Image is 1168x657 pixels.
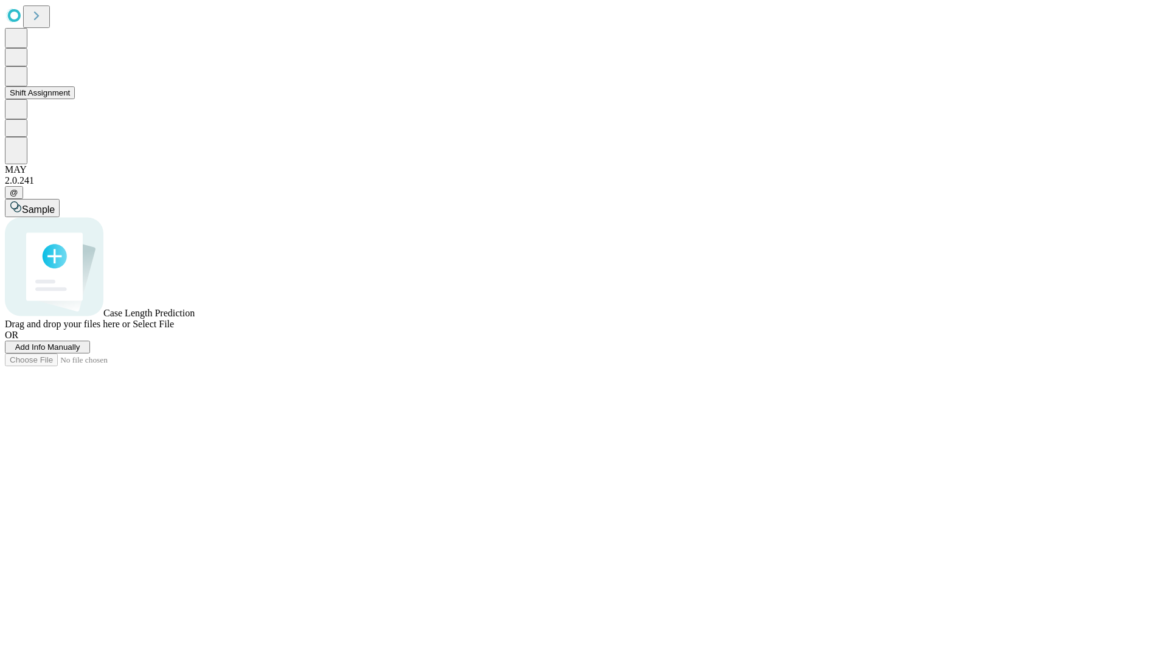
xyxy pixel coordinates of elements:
[5,86,75,99] button: Shift Assignment
[133,319,174,329] span: Select File
[103,308,195,318] span: Case Length Prediction
[22,204,55,215] span: Sample
[5,186,23,199] button: @
[5,164,1163,175] div: MAY
[5,319,130,329] span: Drag and drop your files here or
[15,342,80,352] span: Add Info Manually
[5,199,60,217] button: Sample
[5,341,90,353] button: Add Info Manually
[10,188,18,197] span: @
[5,330,18,340] span: OR
[5,175,1163,186] div: 2.0.241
